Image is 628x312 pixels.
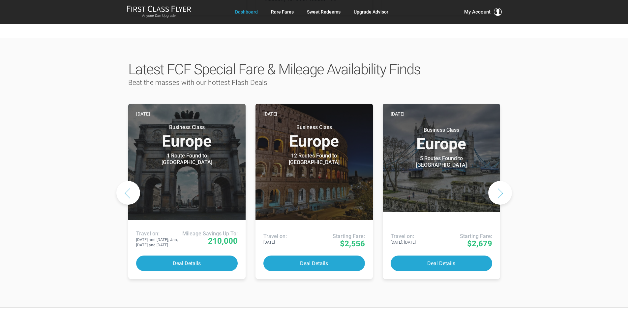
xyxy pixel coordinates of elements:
a: [DATE] Business ClassEurope 1 Route Found to [GEOGRAPHIC_DATA] Use These Miles / Points: Travel o... [128,104,246,279]
small: Business Class [273,124,355,131]
a: Upgrade Advisor [354,6,388,18]
div: 1 Route Found to [GEOGRAPHIC_DATA] [146,153,228,166]
span: Beat the masses with our hottest Flash Deals [128,79,267,87]
time: [DATE] [263,110,277,118]
h3: Europe [391,127,492,152]
img: First Class Flyer [127,5,191,12]
span: Latest FCF Special Fare & Mileage Availability Finds [128,61,420,78]
small: Anyone Can Upgrade [127,14,191,18]
div: 5 Routes Found to [GEOGRAPHIC_DATA] [400,155,483,168]
time: [DATE] [136,110,150,118]
a: [DATE] Business ClassEurope 5 Routes Found to [GEOGRAPHIC_DATA] Airlines offering special fares: ... [383,104,500,279]
time: [DATE] [391,110,404,118]
h3: Europe [136,124,238,149]
a: First Class FlyerAnyone Can Upgrade [127,5,191,18]
a: Sweet Redeems [307,6,341,18]
button: Previous slide [116,181,140,205]
button: Deal Details [391,256,492,271]
span: My Account [464,8,491,16]
h3: Europe [263,124,365,149]
small: Business Class [400,127,483,133]
button: Next slide [488,181,512,205]
a: Rare Fares [271,6,294,18]
button: Deal Details [263,256,365,271]
a: [DATE] Business ClassEurope 12 Routes Found to [GEOGRAPHIC_DATA] Airlines offering special fares:... [255,104,373,279]
button: Deal Details [136,256,238,271]
div: 12 Routes Found to [GEOGRAPHIC_DATA] [273,153,355,166]
a: Dashboard [235,6,258,18]
small: Business Class [146,124,228,131]
button: My Account [464,8,502,16]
